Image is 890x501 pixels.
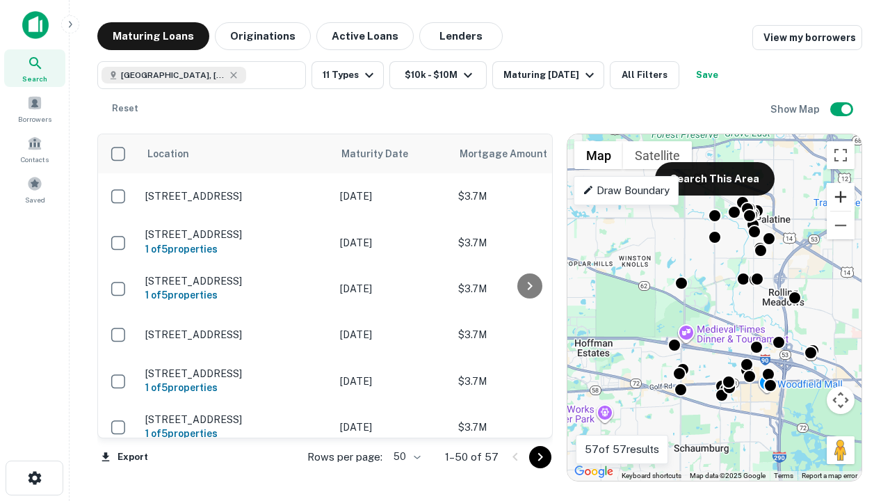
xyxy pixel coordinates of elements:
[307,449,382,466] p: Rows per page:
[460,145,565,162] span: Mortgage Amount
[4,49,65,87] a: Search
[419,22,503,50] button: Lenders
[622,471,681,481] button: Keyboard shortcuts
[340,374,444,389] p: [DATE]
[610,61,679,89] button: All Filters
[529,446,551,468] button: Go to next page
[827,212,855,239] button: Zoom out
[22,73,47,84] span: Search
[690,472,766,479] span: Map data ©2025 Google
[145,413,326,426] p: [STREET_ADDRESS]
[340,420,444,435] p: [DATE]
[145,426,326,441] h6: 1 of 5 properties
[585,441,659,458] p: 57 of 57 results
[458,235,597,250] p: $3.7M
[574,141,623,169] button: Show street map
[774,472,793,479] a: Terms (opens in new tab)
[503,67,598,83] div: Maturing [DATE]
[685,61,729,89] button: Save your search to get updates of matches that match your search criteria.
[145,275,326,287] p: [STREET_ADDRESS]
[623,141,692,169] button: Show satellite imagery
[316,22,414,50] button: Active Loans
[340,235,444,250] p: [DATE]
[827,436,855,464] button: Drag Pegman onto the map to open Street View
[145,328,326,341] p: [STREET_ADDRESS]
[4,90,65,127] a: Borrowers
[388,447,423,467] div: 50
[340,327,444,342] p: [DATE]
[97,22,209,50] button: Maturing Loans
[451,134,604,173] th: Mortgage Amount
[138,134,333,173] th: Location
[215,22,311,50] button: Originations
[145,287,326,303] h6: 1 of 5 properties
[567,134,861,481] div: 0 0
[340,281,444,296] p: [DATE]
[311,61,384,89] button: 11 Types
[752,25,862,50] a: View my borrowers
[827,183,855,211] button: Zoom in
[458,420,597,435] p: $3.7M
[340,189,444,204] p: [DATE]
[145,380,326,395] h6: 1 of 5 properties
[145,367,326,380] p: [STREET_ADDRESS]
[22,11,49,39] img: capitalize-icon.png
[145,190,326,202] p: [STREET_ADDRESS]
[802,472,857,479] a: Report a map error
[121,69,225,81] span: [GEOGRAPHIC_DATA], [GEOGRAPHIC_DATA]
[145,228,326,241] p: [STREET_ADDRESS]
[571,463,617,481] a: Open this area in Google Maps (opens a new window)
[18,113,51,125] span: Borrowers
[770,102,822,117] h6: Show Map
[655,162,775,196] button: Search This Area
[97,447,152,468] button: Export
[341,145,426,162] span: Maturity Date
[147,145,189,162] span: Location
[820,345,890,412] iframe: Chat Widget
[827,141,855,169] button: Toggle fullscreen view
[4,170,65,208] a: Saved
[25,194,45,205] span: Saved
[389,61,487,89] button: $10k - $10M
[583,182,670,199] p: Draw Boundary
[21,154,49,165] span: Contacts
[458,327,597,342] p: $3.7M
[445,449,499,466] p: 1–50 of 57
[4,130,65,168] a: Contacts
[103,95,147,122] button: Reset
[571,463,617,481] img: Google
[458,189,597,204] p: $3.7M
[492,61,604,89] button: Maturing [DATE]
[458,374,597,389] p: $3.7M
[458,281,597,296] p: $3.7M
[333,134,451,173] th: Maturity Date
[145,241,326,257] h6: 1 of 5 properties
